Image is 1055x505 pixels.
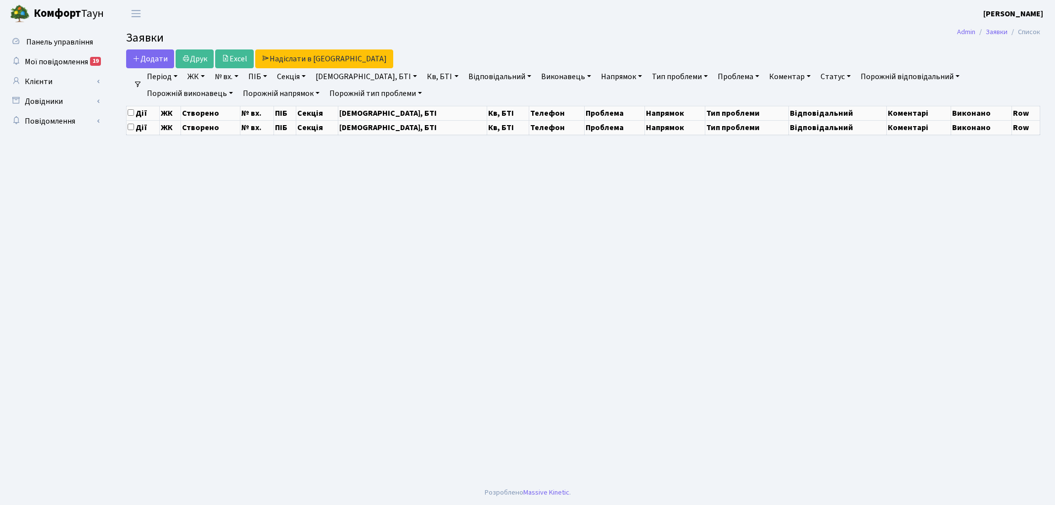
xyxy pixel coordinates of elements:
[951,106,1012,120] th: Виконано
[644,106,705,120] th: Напрямок
[34,5,81,21] b: Комфорт
[239,85,323,102] a: Порожній напрямок
[5,52,104,72] a: Мої повідомлення19
[485,487,571,498] div: Розроблено .
[124,5,148,22] button: Переключити навігацію
[1012,120,1040,135] th: Row
[487,106,529,120] th: Кв, БТІ
[240,120,274,135] th: № вх.
[423,68,462,85] a: Кв, БТІ
[325,85,426,102] a: Порожній тип проблеми
[529,106,584,120] th: Телефон
[886,120,951,135] th: Коментарі
[273,68,310,85] a: Секція
[240,106,274,120] th: № вх.
[26,37,93,47] span: Панель управління
[788,120,886,135] th: Відповідальний
[160,106,181,120] th: ЖК
[705,106,788,120] th: Тип проблеми
[338,106,487,120] th: [DEMOGRAPHIC_DATA], БТІ
[765,68,815,85] a: Коментар
[143,68,182,85] a: Період
[886,106,951,120] th: Коментарі
[10,4,30,24] img: logo.png
[5,111,104,131] a: Повідомлення
[215,49,254,68] a: Excel
[133,53,168,64] span: Додати
[127,106,160,120] th: Дії
[464,68,535,85] a: Відповідальний
[127,120,160,135] th: Дії
[244,68,271,85] a: ПІБ
[312,68,421,85] a: [DEMOGRAPHIC_DATA], БТІ
[5,32,104,52] a: Панель управління
[5,92,104,111] a: Довідники
[986,27,1008,37] a: Заявки
[211,68,242,85] a: № вх.
[1008,27,1040,38] li: Список
[857,68,963,85] a: Порожній відповідальний
[584,120,644,135] th: Проблема
[597,68,646,85] a: Напрямок
[957,27,975,37] a: Admin
[274,120,296,135] th: ПІБ
[296,106,338,120] th: Секція
[34,5,104,22] span: Таун
[126,49,174,68] a: Додати
[537,68,595,85] a: Виконавець
[183,68,209,85] a: ЖК
[338,120,487,135] th: [DEMOGRAPHIC_DATA], БТІ
[5,72,104,92] a: Клієнти
[487,120,529,135] th: Кв, БТІ
[160,120,181,135] th: ЖК
[25,56,88,67] span: Мої повідомлення
[176,49,214,68] a: Друк
[181,120,240,135] th: Створено
[523,487,569,498] a: Massive Kinetic
[951,120,1012,135] th: Виконано
[983,8,1043,19] b: [PERSON_NAME]
[1012,106,1040,120] th: Row
[705,120,788,135] th: Тип проблеми
[644,120,705,135] th: Напрямок
[584,106,644,120] th: Проблема
[143,85,237,102] a: Порожній виконавець
[714,68,763,85] a: Проблема
[983,8,1043,20] a: [PERSON_NAME]
[648,68,712,85] a: Тип проблеми
[274,106,296,120] th: ПІБ
[942,22,1055,43] nav: breadcrumb
[90,57,101,66] div: 19
[296,120,338,135] th: Секція
[181,106,240,120] th: Створено
[788,106,886,120] th: Відповідальний
[529,120,584,135] th: Телефон
[126,29,164,46] span: Заявки
[817,68,855,85] a: Статус
[255,49,393,68] a: Надіслати в [GEOGRAPHIC_DATA]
